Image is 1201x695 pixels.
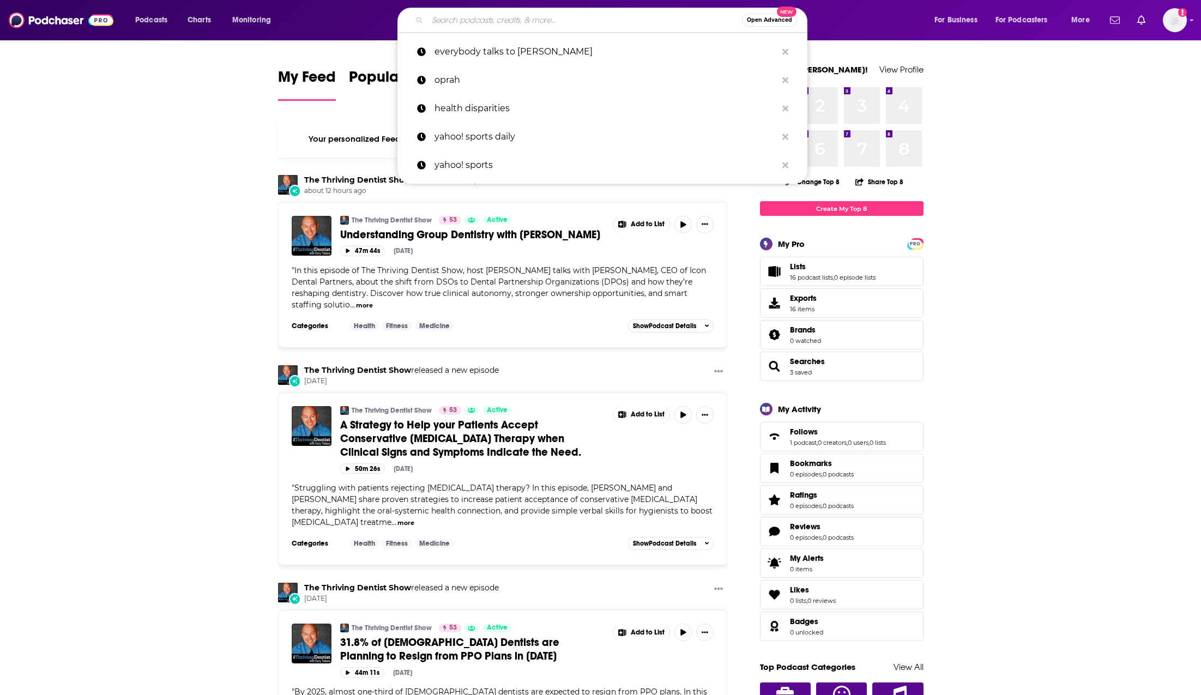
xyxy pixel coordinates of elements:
a: 0 podcasts [823,502,854,510]
a: The Thriving Dentist Show [304,175,411,185]
a: Badges [764,619,786,634]
button: open menu [1064,11,1103,29]
a: 0 episode lists [834,274,876,281]
a: 1 podcast [790,439,817,446]
button: 44m 11s [340,667,384,678]
a: My Feed [278,68,336,101]
a: 0 episodes [790,502,822,510]
span: Popular Feed [349,68,442,93]
a: Medicine [415,539,454,548]
span: Bookmarks [760,454,924,483]
a: The Thriving Dentist Show [352,406,432,415]
span: Reviews [790,522,820,531]
span: Active [487,623,508,633]
img: User Profile [1163,8,1187,32]
span: Exports [790,293,817,303]
a: 0 lists [870,439,886,446]
img: The Thriving Dentist Show [278,583,298,602]
span: [DATE] [304,377,499,386]
span: Likes [760,580,924,609]
span: Charts [188,13,211,28]
button: open menu [927,11,991,29]
a: The Thriving Dentist Show [352,216,432,225]
a: 0 podcasts [823,470,854,478]
span: , [806,597,807,605]
span: New [777,7,796,17]
span: ... [391,517,396,527]
img: The Thriving Dentist Show [340,216,349,225]
div: New Episode [289,593,301,605]
a: Popular Feed [349,68,442,101]
button: Show More Button [613,624,670,641]
a: 31.8% of [DEMOGRAPHIC_DATA] Dentists are Planning to Resign from PPO Plans in [DATE] [340,636,605,663]
a: A Strategy to Help your Patients Accept Conservative Periodontal Therapy when Clinical Signs and ... [292,406,331,446]
button: open menu [225,11,285,29]
a: 0 podcasts [823,534,854,541]
a: The Thriving Dentist Show [278,175,298,195]
a: 53 [439,624,461,632]
a: Ratings [790,490,854,500]
a: Brands [790,325,821,335]
span: Lists [790,262,806,271]
a: View All [894,662,924,672]
img: 31.8% of US Dentists are Planning to Resign from PPO Plans in 2025 [292,624,331,663]
span: Logged in as hoffmacv [1163,8,1187,32]
span: , [822,470,823,478]
span: My Feed [278,68,336,93]
span: Searches [760,352,924,381]
span: For Podcasters [995,13,1048,28]
h3: Categories [292,539,341,548]
a: health disparities [397,94,807,123]
a: Reviews [790,522,854,531]
a: 0 users [848,439,868,446]
span: More [1071,13,1090,28]
button: Show More Button [696,216,714,233]
div: New Episode [289,375,301,387]
img: The Thriving Dentist Show [340,624,349,632]
span: 0 items [790,565,824,573]
a: 0 reviews [807,597,836,605]
span: 53 [449,405,457,416]
button: 47m 44s [340,246,385,256]
a: Searches [764,359,786,374]
span: A Strategy to Help your Patients Accept Conservative [MEDICAL_DATA] Therapy when Clinical Signs a... [340,418,581,459]
a: Active [482,624,512,632]
button: ShowPodcast Details [628,537,714,550]
a: 0 episodes [790,470,822,478]
a: Health [349,322,379,330]
a: Reviews [764,524,786,539]
a: Searches [790,356,825,366]
div: Your personalized Feed is curated based on the Podcasts, Creators, Users, and Lists that you Follow. [278,120,728,158]
span: Add to List [631,628,665,637]
button: more [397,518,414,528]
a: Badges [790,617,823,626]
span: Add to List [631,410,665,419]
span: 53 [449,215,457,226]
img: Podchaser - Follow, Share and Rate Podcasts [9,10,113,31]
div: [DATE] [394,465,413,473]
span: Show Podcast Details [633,322,696,330]
h3: released a new episode [304,175,499,185]
span: " [292,483,713,527]
a: PRO [909,239,922,247]
p: everybody talks to liz claman [434,38,777,66]
a: 0 episodes [790,534,822,541]
span: , [847,439,848,446]
a: Show notifications dropdown [1106,11,1124,29]
a: oprah [397,66,807,94]
button: Open AdvancedNew [742,14,797,27]
span: Active [487,215,508,226]
p: yahoo! sports daily [434,123,777,151]
a: View Profile [879,64,924,75]
a: Follows [764,429,786,444]
span: Struggling with patients rejecting [MEDICAL_DATA] therapy? In this episode, [PERSON_NAME] and [PE... [292,483,713,527]
a: The Thriving Dentist Show [304,583,411,593]
p: health disparities [434,94,777,123]
span: Ratings [760,485,924,515]
span: PRO [909,240,922,248]
span: For Business [934,13,977,28]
